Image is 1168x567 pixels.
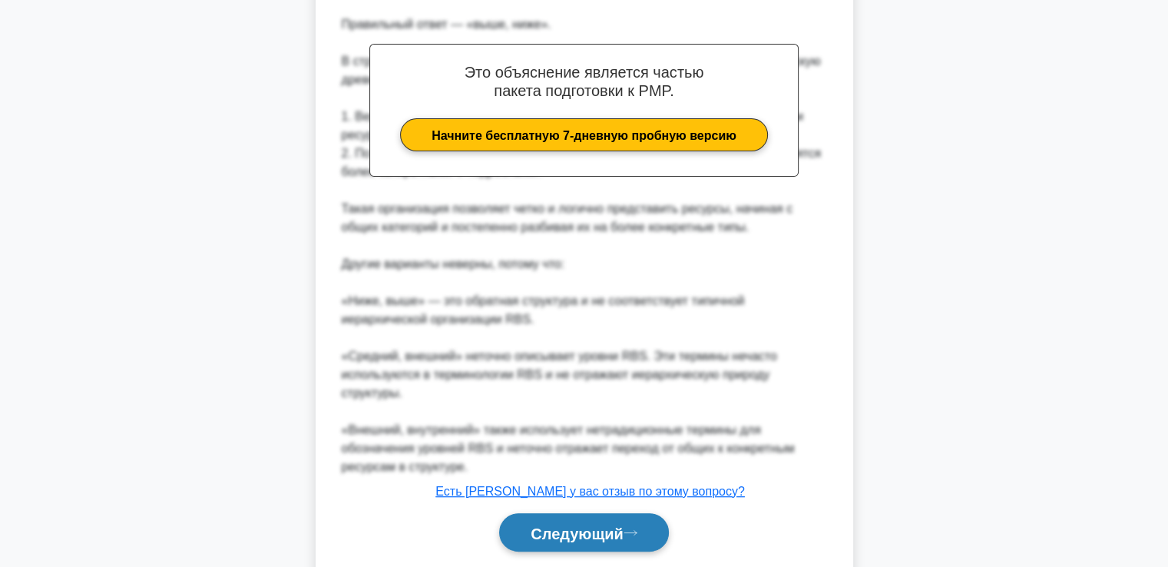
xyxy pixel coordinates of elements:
font: «Средний, внешний» неточно описывает уровни RBS. Эти термины нечасто используются в терминологии ... [342,350,777,400]
button: Следующий [499,513,669,552]
a: Есть [PERSON_NAME] у вас отзыв по этому вопросу? [435,485,744,498]
font: 1. Верхние уровни (более высокие уровни) содержат наиболее общие категории ресурсов. [342,110,804,141]
font: «Внешний, внутренний» также использует нетрадиционные термины для обозначения уровней RBS и неточ... [342,423,795,473]
font: Правильный ответ — «выше, ниже». [342,18,551,31]
a: Начните бесплатную 7-дневную пробную версию [400,118,768,151]
font: 2. По мере продвижения вниз по дереву (более низкие уровни) ресурсы становятся более конкретными ... [342,147,822,178]
font: В структуре декомпозиции ресурсов (RBS) ресурсы организованы в иерархическую древовидную структур... [342,55,821,86]
font: Следующий [531,525,624,542]
font: Другие варианты неверны, потому что: [342,257,565,270]
font: Такая организация позволяет четко и логично представить ресурсы, начиная с общих категорий и пост... [342,202,793,234]
font: «Ниже, выше» — это обратная структура и не соответствует типичной иерархической организации RBS. [342,294,745,326]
